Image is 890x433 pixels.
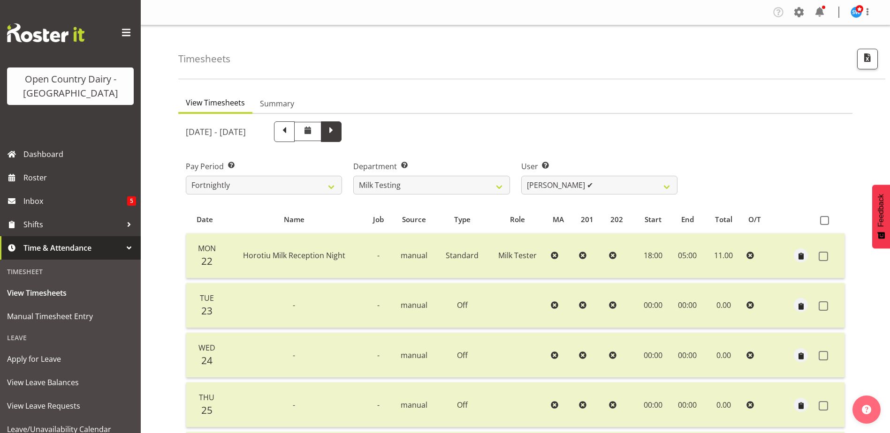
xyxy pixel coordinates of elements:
[704,333,743,378] td: 0.00
[635,333,670,378] td: 00:00
[201,403,213,417] span: 25
[197,214,213,225] span: Date
[2,394,138,418] a: View Leave Requests
[2,347,138,371] a: Apply for Leave
[377,300,380,310] span: -
[704,382,743,427] td: 0.00
[7,352,134,366] span: Apply for Leave
[2,305,138,328] a: Manual Timesheet Entry
[198,243,216,254] span: Mon
[862,405,871,414] img: help-xxl-2.png
[284,214,304,225] span: Name
[401,300,427,310] span: manual
[635,233,670,278] td: 18:00
[7,375,134,389] span: View Leave Balances
[127,196,136,206] span: 5
[377,250,380,261] span: -
[7,23,84,42] img: Rosterit website logo
[436,382,488,427] td: Off
[553,214,564,225] span: MA
[670,283,704,328] td: 00:00
[377,400,380,410] span: -
[2,281,138,305] a: View Timesheets
[16,72,124,100] div: Open Country Dairy - [GEOGRAPHIC_DATA]
[704,283,743,328] td: 0.00
[293,350,295,360] span: -
[186,161,342,172] label: Pay Period
[373,214,384,225] span: Job
[2,371,138,394] a: View Leave Balances
[201,254,213,268] span: 22
[402,214,426,225] span: Source
[23,217,122,231] span: Shifts
[610,214,623,225] span: 202
[510,214,525,225] span: Role
[645,214,662,225] span: Start
[201,304,213,317] span: 23
[704,233,743,278] td: 11.00
[715,214,732,225] span: Total
[670,382,704,427] td: 00:00
[851,7,862,18] img: steve-webb7510.jpg
[201,354,213,367] span: 24
[401,250,427,261] span: manual
[498,250,537,261] span: Milk Tester
[200,293,214,303] span: Tue
[377,350,380,360] span: -
[7,286,134,300] span: View Timesheets
[23,241,122,255] span: Time & Attendance
[23,171,136,185] span: Roster
[186,97,245,108] span: View Timesheets
[243,250,345,261] span: Horotiu Milk Reception Night
[454,214,471,225] span: Type
[857,49,878,69] button: Export CSV
[23,194,127,208] span: Inbox
[23,147,136,161] span: Dashboard
[293,400,295,410] span: -
[436,333,488,378] td: Off
[260,98,294,109] span: Summary
[748,214,761,225] span: O/T
[178,53,230,64] h4: Timesheets
[293,300,295,310] span: -
[670,233,704,278] td: 05:00
[7,399,134,413] span: View Leave Requests
[186,127,246,137] h5: [DATE] - [DATE]
[436,283,488,328] td: Off
[877,194,885,227] span: Feedback
[436,233,488,278] td: Standard
[401,400,427,410] span: manual
[401,350,427,360] span: manual
[2,328,138,347] div: Leave
[521,161,677,172] label: User
[7,309,134,323] span: Manual Timesheet Entry
[872,185,890,248] button: Feedback - Show survey
[681,214,694,225] span: End
[199,392,214,403] span: Thu
[353,161,510,172] label: Department
[670,333,704,378] td: 00:00
[635,283,670,328] td: 00:00
[198,343,215,353] span: Wed
[2,262,138,281] div: Timesheet
[581,214,593,225] span: 201
[635,382,670,427] td: 00:00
